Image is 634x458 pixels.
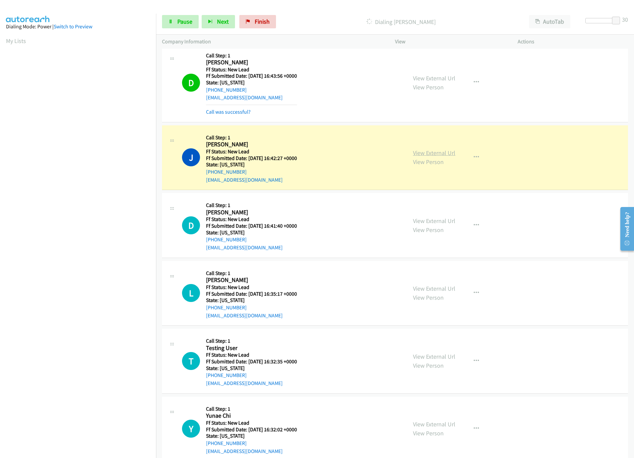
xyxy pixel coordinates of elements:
[206,109,251,115] a: Call was successful?
[413,74,455,82] a: View External Url
[206,291,297,297] h5: Ff Submitted Date: [DATE] 16:35:17 +0000
[206,380,283,386] a: [EMAIL_ADDRESS][DOMAIN_NAME]
[206,73,297,79] h5: Ff Submitted Date: [DATE] 16:43:56 +0000
[206,433,297,439] h5: State: [US_STATE]
[206,352,297,358] h5: Ff Status: New Lead
[622,15,628,24] div: 30
[206,52,297,59] h5: Call Step: 1
[395,38,506,46] p: View
[202,15,235,28] button: Next
[206,87,247,93] a: [PHONE_NUMBER]
[217,18,229,25] span: Next
[255,18,270,25] span: Finish
[206,244,283,251] a: [EMAIL_ADDRESS][DOMAIN_NAME]
[413,362,444,369] a: View Person
[182,284,200,302] div: The call is yet to be attempted
[6,23,150,31] div: Dialing Mode: Power |
[6,37,26,45] a: My Lists
[413,158,444,166] a: View Person
[206,66,297,73] h5: Ff Status: New Lead
[518,38,628,46] p: Actions
[206,236,247,243] a: [PHONE_NUMBER]
[206,59,297,66] h2: [PERSON_NAME]
[206,216,297,223] h5: Ff Status: New Lead
[182,352,200,370] div: The call is yet to be attempted
[529,15,570,28] button: AutoTab
[413,285,455,292] a: View External Url
[6,51,156,368] iframe: Dialpad
[182,352,200,370] h1: T
[206,202,297,209] h5: Call Step: 1
[182,216,200,234] h1: D
[206,79,297,86] h5: State: [US_STATE]
[182,148,200,166] h1: J
[206,161,297,168] h5: State: [US_STATE]
[206,94,283,101] a: [EMAIL_ADDRESS][DOMAIN_NAME]
[413,353,455,360] a: View External Url
[206,440,247,446] a: [PHONE_NUMBER]
[206,276,297,284] h2: [PERSON_NAME]
[206,338,297,344] h5: Call Step: 1
[206,420,297,426] h5: Ff Status: New Lead
[413,294,444,301] a: View Person
[206,155,297,162] h5: Ff Submitted Date: [DATE] 16:42:27 +0000
[206,169,247,175] a: [PHONE_NUMBER]
[182,420,200,438] div: The call is yet to be attempted
[206,284,297,291] h5: Ff Status: New Lead
[206,134,297,141] h5: Call Step: 1
[206,312,283,319] a: [EMAIL_ADDRESS][DOMAIN_NAME]
[182,216,200,234] div: The call is yet to be attempted
[206,223,297,229] h5: Ff Submitted Date: [DATE] 16:41:40 +0000
[162,38,383,46] p: Company Information
[413,217,455,225] a: View External Url
[206,412,297,420] h2: Yunae Chi
[206,209,297,216] h2: [PERSON_NAME]
[206,304,247,311] a: [PHONE_NUMBER]
[206,148,297,155] h5: Ff Status: New Lead
[239,15,276,28] a: Finish
[54,23,92,30] a: Switch to Preview
[413,149,455,157] a: View External Url
[206,297,297,304] h5: State: [US_STATE]
[206,358,297,365] h5: Ff Submitted Date: [DATE] 16:32:35 +0000
[206,344,297,352] h2: Testing User
[177,18,192,25] span: Pause
[206,229,297,236] h5: State: [US_STATE]
[206,372,247,378] a: [PHONE_NUMBER]
[206,270,297,277] h5: Call Step: 1
[206,365,297,372] h5: State: [US_STATE]
[206,406,297,412] h5: Call Step: 1
[413,420,455,428] a: View External Url
[285,17,517,26] p: Dialing [PERSON_NAME]
[413,429,444,437] a: View Person
[206,177,283,183] a: [EMAIL_ADDRESS][DOMAIN_NAME]
[413,83,444,91] a: View Person
[413,226,444,234] a: View Person
[206,448,283,454] a: [EMAIL_ADDRESS][DOMAIN_NAME]
[615,202,634,255] iframe: Resource Center
[206,426,297,433] h5: Ff Submitted Date: [DATE] 16:32:02 +0000
[182,74,200,92] h1: D
[162,15,199,28] a: Pause
[182,420,200,438] h1: Y
[206,141,297,148] h2: [PERSON_NAME]
[182,284,200,302] h1: L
